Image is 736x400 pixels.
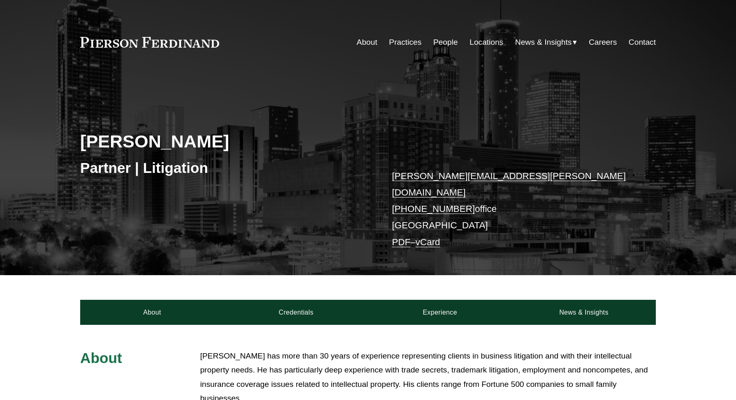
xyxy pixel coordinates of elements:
[368,300,512,324] a: Experience
[224,300,368,324] a: Credentials
[589,34,617,50] a: Careers
[470,34,503,50] a: Locations
[433,34,458,50] a: People
[392,204,475,214] a: [PHONE_NUMBER]
[392,237,410,247] a: PDF
[629,34,656,50] a: Contact
[515,35,572,50] span: News & Insights
[356,34,377,50] a: About
[392,171,626,198] a: [PERSON_NAME][EMAIL_ADDRESS][PERSON_NAME][DOMAIN_NAME]
[392,168,632,251] p: office [GEOGRAPHIC_DATA] –
[80,159,368,177] h3: Partner | Litigation
[512,300,656,324] a: News & Insights
[515,34,577,50] a: folder dropdown
[416,237,440,247] a: vCard
[80,131,368,152] h2: [PERSON_NAME]
[389,34,421,50] a: Practices
[80,300,224,324] a: About
[80,350,122,366] span: About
